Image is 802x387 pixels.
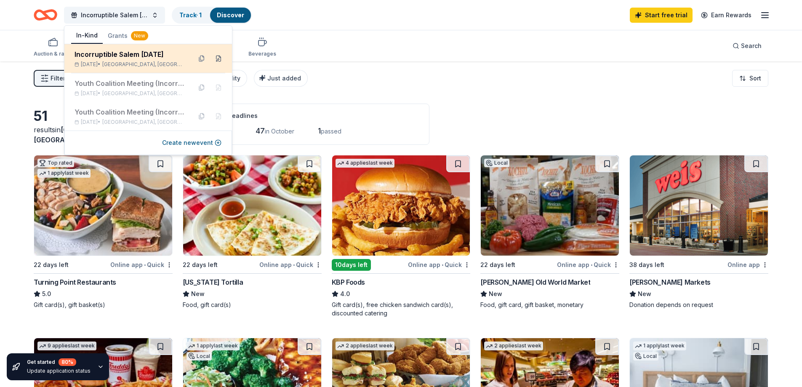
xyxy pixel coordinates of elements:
[183,155,321,256] img: Image for California Tortilla
[75,49,185,59] div: Incorruptible Salem [DATE]
[727,259,768,270] div: Online app
[75,78,185,88] div: Youth Coalition Meeting (Incorruptible Salem)
[71,28,103,44] button: In-Kind
[332,277,365,287] div: KBP Foods
[27,368,91,374] div: Update application status
[187,342,240,350] div: 1 apply last week
[34,51,72,57] div: Auction & raffle
[259,259,322,270] div: Online app Quick
[34,125,173,145] div: results
[633,352,658,360] div: Local
[34,34,72,61] button: Auction & raffle
[696,8,757,23] a: Earn Rewards
[75,107,185,117] div: Youth Coalition Meeting (Incorruptible Salem)
[34,155,172,256] img: Image for Turning Point Restaurants
[64,7,165,24] button: Incorruptible Salem [DATE]
[37,169,91,178] div: 1 apply last week
[481,155,619,256] img: Image for Livoti's Old World Market
[408,259,470,270] div: Online app Quick
[630,155,768,256] img: Image for Weis Markets
[726,37,768,54] button: Search
[172,7,252,24] button: Track· 1Discover
[591,262,592,268] span: •
[162,138,221,148] button: Create newevent
[638,289,651,299] span: New
[630,8,693,23] a: Start free trial
[34,301,173,309] div: Gift card(s), gift basket(s)
[480,301,619,309] div: Food, gift card, gift basket, monetary
[480,155,619,309] a: Image for Livoti's Old World MarketLocal22 days leftOnline app•Quick[PERSON_NAME] Old World Marke...
[193,111,419,121] div: Application deadlines
[442,262,443,268] span: •
[27,358,91,366] div: Get started
[183,260,218,270] div: 22 days left
[340,289,350,299] span: 4.0
[102,119,185,125] span: [GEOGRAPHIC_DATA], [GEOGRAPHIC_DATA]
[103,28,153,43] button: Grants
[34,260,69,270] div: 22 days left
[633,342,686,350] div: 1 apply last week
[248,51,276,57] div: Beverages
[81,10,148,20] span: Incorruptible Salem [DATE]
[321,128,341,135] span: passed
[629,277,711,287] div: [PERSON_NAME] Markets
[732,70,768,87] button: Sort
[37,342,96,350] div: 9 applies last week
[332,259,371,271] div: 10 days left
[336,342,394,350] div: 2 applies last week
[629,260,664,270] div: 38 days left
[34,5,57,25] a: Home
[254,70,308,87] button: Just added
[265,128,294,135] span: in October
[318,126,321,135] span: 1
[484,159,509,167] div: Local
[480,260,515,270] div: 22 days left
[489,289,502,299] span: New
[34,70,72,87] button: Filter2
[187,352,212,360] div: Local
[480,277,590,287] div: [PERSON_NAME] Old World Market
[102,90,185,97] span: [GEOGRAPHIC_DATA], [GEOGRAPHIC_DATA]
[34,155,173,309] a: Image for Turning Point RestaurantsTop rated1 applylast week22 days leftOnline app•QuickTurning P...
[179,11,202,19] a: Track· 1
[75,90,185,97] div: [DATE] •
[293,262,295,268] span: •
[191,289,205,299] span: New
[59,358,76,366] div: 80 %
[131,31,148,40] div: New
[110,259,173,270] div: Online app Quick
[629,301,768,309] div: Donation depends on request
[629,155,768,309] a: Image for Weis Markets38 days leftOnline app[PERSON_NAME] MarketsNewDonation depends on request
[37,159,74,167] div: Top rated
[557,259,619,270] div: Online app Quick
[336,159,394,168] div: 4 applies last week
[34,108,173,125] div: 51
[144,262,146,268] span: •
[217,11,244,19] a: Discover
[34,277,116,287] div: Turning Point Restaurants
[75,61,185,68] div: [DATE] •
[332,155,471,318] a: Image for KBP Foods4 applieslast week10days leftOnline app•QuickKBP Foods4.0Gift card(s), free ch...
[75,119,185,125] div: [DATE] •
[102,61,185,68] span: [GEOGRAPHIC_DATA], [GEOGRAPHIC_DATA]
[332,301,471,318] div: Gift card(s), free chicken sandwich card(s), discounted catering
[749,73,761,83] span: Sort
[267,75,301,82] span: Just added
[248,34,276,61] button: Beverages
[741,41,762,51] span: Search
[42,289,51,299] span: 5.0
[484,342,543,350] div: 2 applies last week
[256,126,265,135] span: 47
[183,277,243,287] div: [US_STATE] Tortilla
[332,155,470,256] img: Image for KBP Foods
[183,301,322,309] div: Food, gift card(s)
[183,155,322,309] a: Image for California Tortilla22 days leftOnline app•Quick[US_STATE] TortillaNewFood, gift card(s)
[51,73,65,83] span: Filter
